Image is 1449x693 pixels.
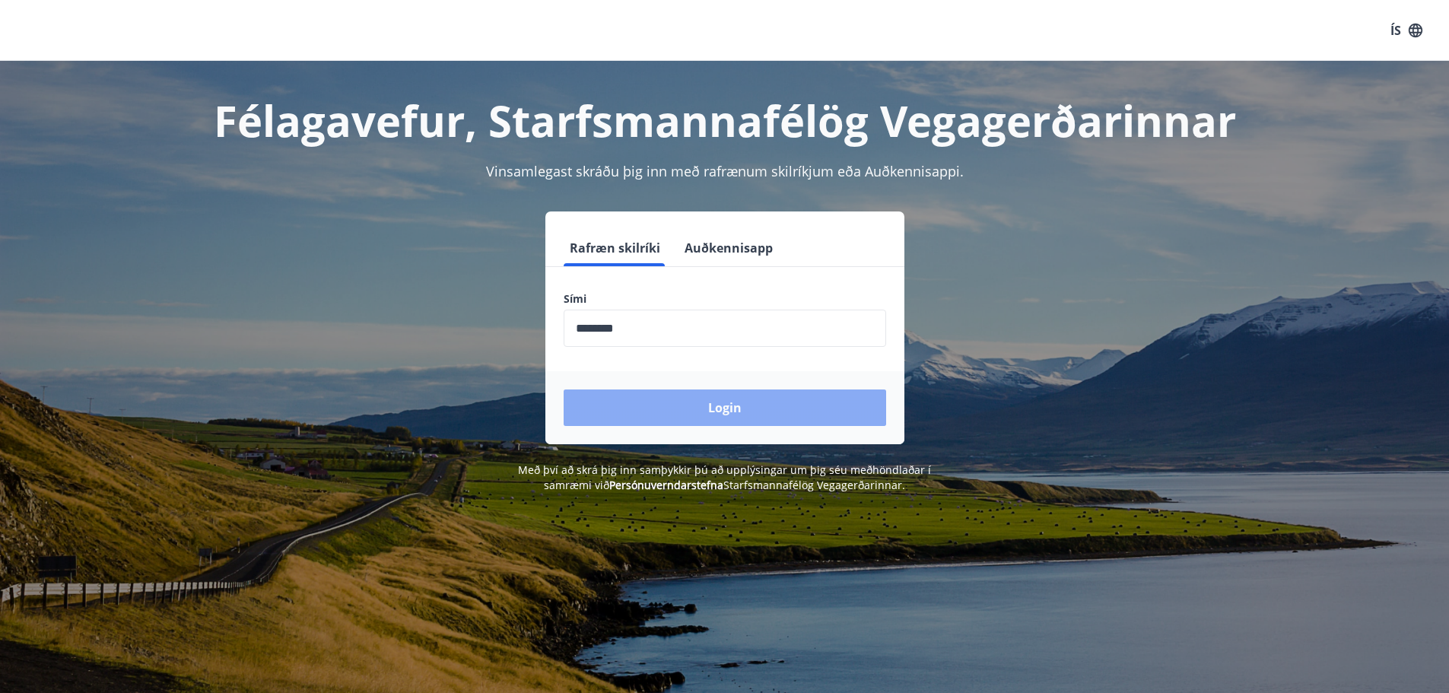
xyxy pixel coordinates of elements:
span: Með því að skrá þig inn samþykkir þú að upplýsingar um þig séu meðhöndlaðar í samræmi við Starfsm... [518,463,931,492]
button: Auðkennisapp [678,230,779,266]
button: Rafræn skilríki [564,230,666,266]
button: Login [564,389,886,426]
button: ÍS [1382,17,1431,44]
label: Sími [564,291,886,307]
h1: Félagavefur, Starfsmannafélög Vegagerðarinnar [195,91,1254,149]
span: Vinsamlegast skráðu þig inn með rafrænum skilríkjum eða Auðkennisappi. [486,162,964,180]
a: Persónuverndarstefna [609,478,723,492]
